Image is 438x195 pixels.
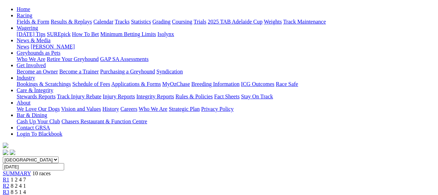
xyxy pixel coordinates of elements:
[102,106,119,112] a: History
[11,183,26,189] span: 8 2 4 1
[59,69,99,74] a: Become a Trainer
[17,94,55,99] a: Stewards Reports
[17,125,50,131] a: Contact GRSA
[208,19,263,25] a: 2025 TAB Adelaide Cup
[61,106,101,112] a: Vision and Values
[17,87,53,93] a: Care & Integrity
[17,69,435,75] div: Get Involved
[17,69,58,74] a: Become an Owner
[17,118,60,124] a: Cash Up Your Club
[153,19,171,25] a: Grading
[136,94,174,99] a: Integrity Reports
[156,69,183,74] a: Syndication
[131,19,151,25] a: Statistics
[17,44,29,50] a: News
[100,69,155,74] a: Purchasing a Greyhound
[111,81,161,87] a: Applications & Forms
[115,19,130,25] a: Tracks
[3,150,8,155] img: facebook.svg
[47,56,99,62] a: Retire Your Greyhound
[17,131,62,137] a: Login To Blackbook
[100,31,156,37] a: Minimum Betting Limits
[283,19,326,25] a: Track Maintenance
[17,100,31,106] a: About
[17,6,30,12] a: Home
[47,31,70,37] a: SUREpick
[17,81,71,87] a: Bookings & Scratchings
[11,189,26,195] span: 8 5 1 4
[17,37,51,43] a: News & Media
[51,19,92,25] a: Results & Replays
[139,106,168,112] a: Who We Are
[3,177,9,183] a: R1
[17,50,60,56] a: Greyhounds as Pets
[3,143,8,148] img: logo-grsa-white.png
[276,81,298,87] a: Race Safe
[162,81,190,87] a: MyOzChase
[17,94,435,100] div: Care & Integrity
[3,170,31,176] a: SUMMARY
[172,19,192,25] a: Coursing
[17,56,435,62] div: Greyhounds as Pets
[3,163,64,170] input: Select date
[17,44,435,50] div: News & Media
[264,19,282,25] a: Weights
[32,170,51,176] span: 10 races
[72,81,110,87] a: Schedule of Fees
[61,118,147,124] a: Chasers Restaurant & Function Centre
[17,106,60,112] a: We Love Our Dogs
[157,31,174,37] a: Isolynx
[17,56,45,62] a: Who We Are
[17,81,435,87] div: Industry
[17,62,46,68] a: Get Involved
[11,177,26,183] span: 1 2 4 7
[103,94,135,99] a: Injury Reports
[17,25,38,31] a: Wagering
[17,12,32,18] a: Racing
[72,31,99,37] a: How To Bet
[10,150,15,155] img: twitter.svg
[17,112,47,118] a: Bar & Dining
[201,106,234,112] a: Privacy Policy
[17,31,45,37] a: [DATE] Tips
[214,94,240,99] a: Fact Sheets
[194,19,206,25] a: Trials
[57,94,101,99] a: Track Injury Rebate
[17,75,35,81] a: Industry
[3,183,9,189] a: R2
[31,44,75,50] a: [PERSON_NAME]
[3,189,9,195] a: R3
[100,56,149,62] a: GAP SA Assessments
[17,118,435,125] div: Bar & Dining
[17,106,435,112] div: About
[241,81,274,87] a: ICG Outcomes
[169,106,200,112] a: Strategic Plan
[120,106,137,112] a: Careers
[93,19,113,25] a: Calendar
[241,94,273,99] a: Stay On Track
[175,94,213,99] a: Rules & Policies
[17,19,49,25] a: Fields & Form
[191,81,240,87] a: Breeding Information
[17,31,435,37] div: Wagering
[17,19,435,25] div: Racing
